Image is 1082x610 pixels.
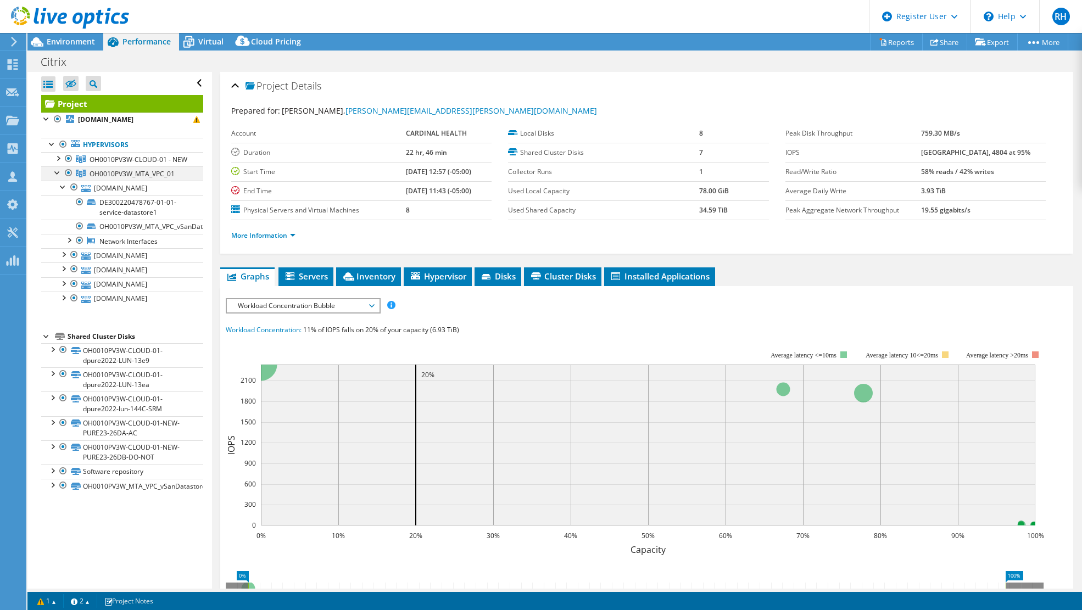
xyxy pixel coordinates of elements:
[332,531,345,540] text: 10%
[406,205,410,215] b: 8
[90,155,187,164] span: OH0010PV3W-CLOUD-01 - NEW
[1027,531,1044,540] text: 100%
[97,594,161,608] a: Project Notes
[41,292,203,306] a: [DOMAIN_NAME]
[508,186,699,197] label: Used Local Capacity
[409,531,422,540] text: 20%
[231,105,280,116] label: Prepared for:
[251,36,301,47] span: Cloud Pricing
[406,167,471,176] b: [DATE] 12:57 (-05:00)
[41,138,203,152] a: Hypervisors
[921,128,960,138] b: 759.30 MB/s
[1052,8,1070,25] span: RH
[342,271,395,282] span: Inventory
[41,113,203,127] a: [DOMAIN_NAME]
[41,479,203,493] a: OH0010PV3W_MTA_VPC_vSanDatastore
[966,351,1028,359] text: Average latency >20ms
[922,33,967,51] a: Share
[508,128,699,139] label: Local Disks
[47,36,95,47] span: Environment
[421,370,434,379] text: 20%
[231,205,406,216] label: Physical Servers and Virtual Machines
[41,152,203,166] a: OH0010PV3W-CLOUD-01 - NEW
[41,181,203,195] a: [DOMAIN_NAME]
[921,186,946,195] b: 3.93 TiB
[68,330,203,343] div: Shared Cluster Disks
[921,148,1030,157] b: [GEOGRAPHIC_DATA], 4804 at 95%
[41,343,203,367] a: OH0010PV3W-CLOUD-01-dpure2022-LUN-13e9
[246,81,288,92] span: Project
[231,186,406,197] label: End Time
[41,95,203,113] a: Project
[785,128,921,139] label: Peak Disk Throughput
[231,231,295,240] a: More Information
[225,435,237,455] text: IOPS
[508,147,699,158] label: Shared Cluster Disks
[508,205,699,216] label: Used Shared Capacity
[785,166,921,177] label: Read/Write Ratio
[252,521,256,530] text: 0
[241,376,256,385] text: 2100
[244,500,256,509] text: 300
[870,33,923,51] a: Reports
[409,271,466,282] span: Hypervisor
[1017,33,1068,51] a: More
[699,128,703,138] b: 8
[699,148,703,157] b: 7
[284,271,328,282] span: Servers
[529,271,596,282] span: Cluster Disks
[90,169,175,178] span: OH0010PV3W_MTA_VPC_01
[487,531,500,540] text: 30%
[231,147,406,158] label: Duration
[41,262,203,277] a: [DOMAIN_NAME]
[785,205,921,216] label: Peak Aggregate Network Throughput
[564,531,577,540] text: 40%
[921,205,971,215] b: 19.55 gigabits/s
[36,56,83,68] h1: Citrix
[78,115,133,124] b: [DOMAIN_NAME]
[951,531,964,540] text: 90%
[699,186,729,195] b: 78.00 GiB
[771,351,836,359] tspan: Average latency <=10ms
[122,36,171,47] span: Performance
[866,351,938,359] tspan: Average latency 10<=20ms
[241,396,256,406] text: 1800
[198,36,224,47] span: Virtual
[231,166,406,177] label: Start Time
[699,205,728,215] b: 34.59 TiB
[508,166,699,177] label: Collector Runs
[984,12,994,21] svg: \n
[785,186,921,197] label: Average Daily Write
[785,147,921,158] label: IOPS
[967,33,1018,51] a: Export
[231,128,406,139] label: Account
[282,105,597,116] span: [PERSON_NAME],
[303,325,459,334] span: 11% of IOPS falls on 20% of your capacity (6.93 TiB)
[241,417,256,427] text: 1500
[41,465,203,479] a: Software repository
[244,458,256,468] text: 900
[30,594,64,608] a: 1
[921,167,994,176] b: 58% reads / 42% writes
[874,531,887,540] text: 80%
[41,391,203,416] a: OH0010PV3W-CLOUD-01-dpure2022-lun-144C-SRM
[719,531,732,540] text: 60%
[41,234,203,248] a: Network Interfaces
[41,367,203,391] a: OH0010PV3W-CLOUD-01-dpure2022-LUN-13ea
[631,544,666,556] text: Capacity
[241,438,256,447] text: 1200
[406,186,471,195] b: [DATE] 11:43 (-05:00)
[796,531,810,540] text: 70%
[41,166,203,181] a: OH0010PV3W_MTA_VPC_01
[232,299,373,312] span: Workload Concentration Bubble
[41,248,203,262] a: [DOMAIN_NAME]
[642,531,655,540] text: 50%
[406,128,467,138] b: CARDINAL HEALTH
[41,195,203,220] a: DE300220478767-01-01-service-datastore1
[345,105,597,116] a: [PERSON_NAME][EMAIL_ADDRESS][PERSON_NAME][DOMAIN_NAME]
[63,594,97,608] a: 2
[291,79,321,92] span: Details
[480,271,516,282] span: Disks
[610,271,710,282] span: Installed Applications
[226,325,302,334] span: Workload Concentration:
